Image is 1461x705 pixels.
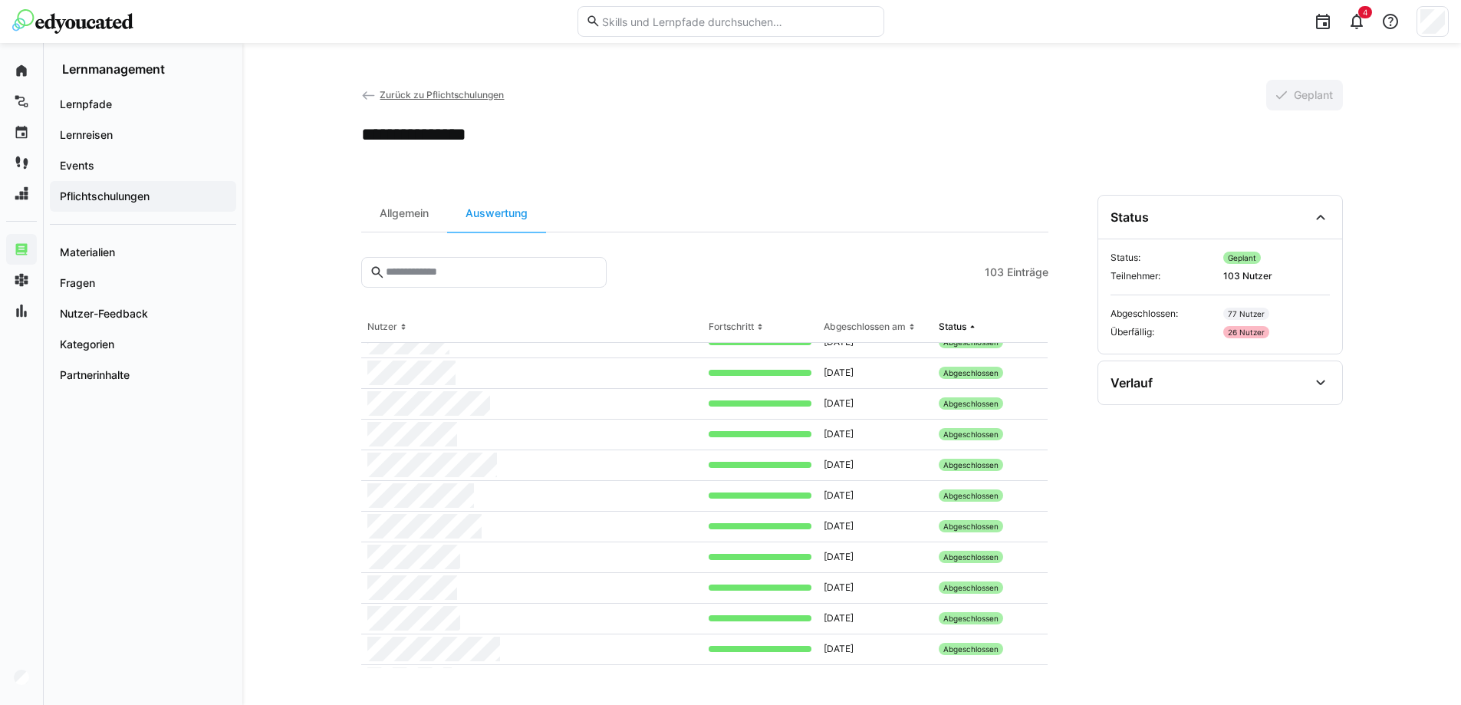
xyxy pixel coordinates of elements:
[1363,8,1367,17] span: 4
[1111,375,1153,390] div: Verlauf
[824,489,854,502] span: [DATE]
[1111,209,1149,225] div: Status
[824,551,854,563] span: [DATE]
[939,489,1003,502] div: Abgeschlossen
[1111,252,1217,264] span: Status:
[709,321,754,333] div: Fortschritt
[447,195,546,232] div: Auswertung
[985,265,1004,280] span: 103
[939,397,1003,410] div: Abgeschlossen
[824,459,854,471] span: [DATE]
[939,520,1003,532] div: Abgeschlossen
[1223,308,1269,320] div: 77 Nutzer
[1223,252,1261,264] div: Geplant
[939,321,966,333] div: Status
[939,551,1003,563] div: Abgeschlossen
[939,428,1003,440] div: Abgeschlossen
[601,15,875,28] input: Skills und Lernpfade durchsuchen…
[1223,270,1330,282] span: 103 Nutzer
[367,321,397,333] div: Nutzer
[824,428,854,440] span: [DATE]
[939,581,1003,594] div: Abgeschlossen
[1292,87,1335,103] span: Geplant
[939,367,1003,379] div: Abgeschlossen
[824,520,854,532] span: [DATE]
[1223,326,1269,338] div: 26 Nutzer
[1111,270,1217,282] span: Teilnehmer:
[1111,326,1217,338] span: Überfällig:
[824,612,854,624] span: [DATE]
[939,643,1003,655] div: Abgeschlossen
[824,321,906,333] div: Abgeschlossen am
[361,89,505,100] a: Zurück zu Pflichtschulungen
[361,195,447,232] div: Allgemein
[824,643,854,655] span: [DATE]
[824,581,854,594] span: [DATE]
[1111,308,1217,320] span: Abgeschlossen:
[824,367,854,379] span: [DATE]
[939,459,1003,471] div: Abgeschlossen
[824,397,854,410] span: [DATE]
[1007,265,1048,280] span: Einträge
[380,89,504,100] span: Zurück zu Pflichtschulungen
[939,612,1003,624] div: Abgeschlossen
[1266,80,1343,110] button: Geplant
